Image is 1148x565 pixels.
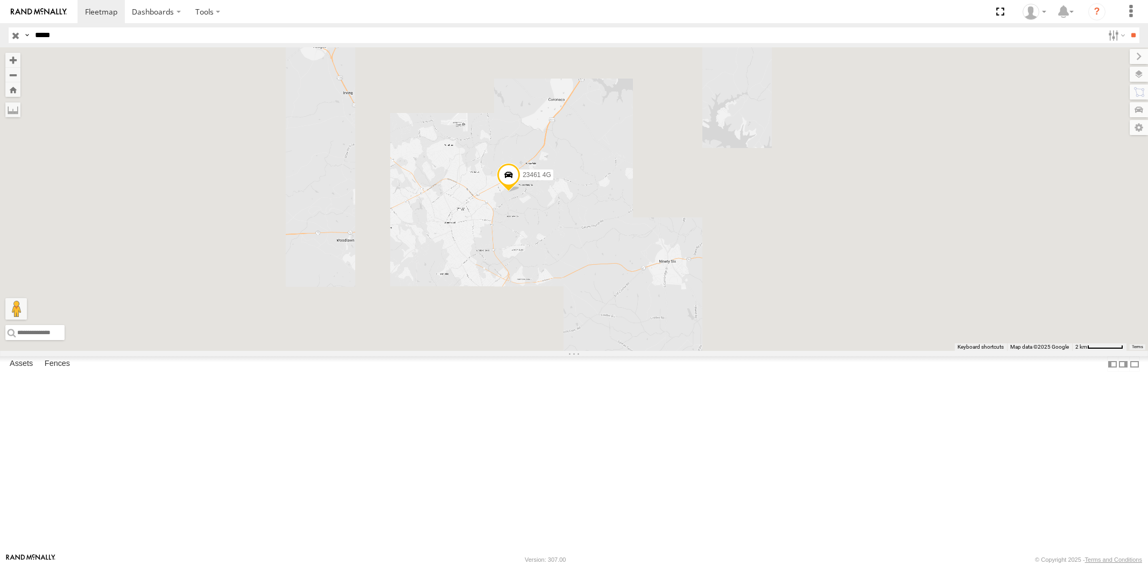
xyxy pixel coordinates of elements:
[5,102,20,117] label: Measure
[1088,3,1105,20] i: ?
[1129,356,1140,372] label: Hide Summary Table
[523,171,551,179] span: 23461 4G
[1118,356,1129,372] label: Dock Summary Table to the Right
[5,298,27,320] button: Drag Pegman onto the map to open Street View
[1019,4,1050,20] div: Sardor Khadjimedov
[5,67,20,82] button: Zoom out
[6,554,55,565] a: Visit our Website
[23,27,31,43] label: Search Query
[39,357,75,372] label: Fences
[1104,27,1127,43] label: Search Filter Options
[1072,343,1126,351] button: Map Scale: 2 km per 63 pixels
[1130,120,1148,135] label: Map Settings
[1107,356,1118,372] label: Dock Summary Table to the Left
[1085,556,1142,563] a: Terms and Conditions
[957,343,1004,351] button: Keyboard shortcuts
[4,357,38,372] label: Assets
[1010,344,1069,350] span: Map data ©2025 Google
[5,53,20,67] button: Zoom in
[1075,344,1087,350] span: 2 km
[525,556,566,563] div: Version: 307.00
[1035,556,1142,563] div: © Copyright 2025 -
[1132,345,1143,349] a: Terms (opens in new tab)
[5,82,20,97] button: Zoom Home
[11,8,67,16] img: rand-logo.svg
